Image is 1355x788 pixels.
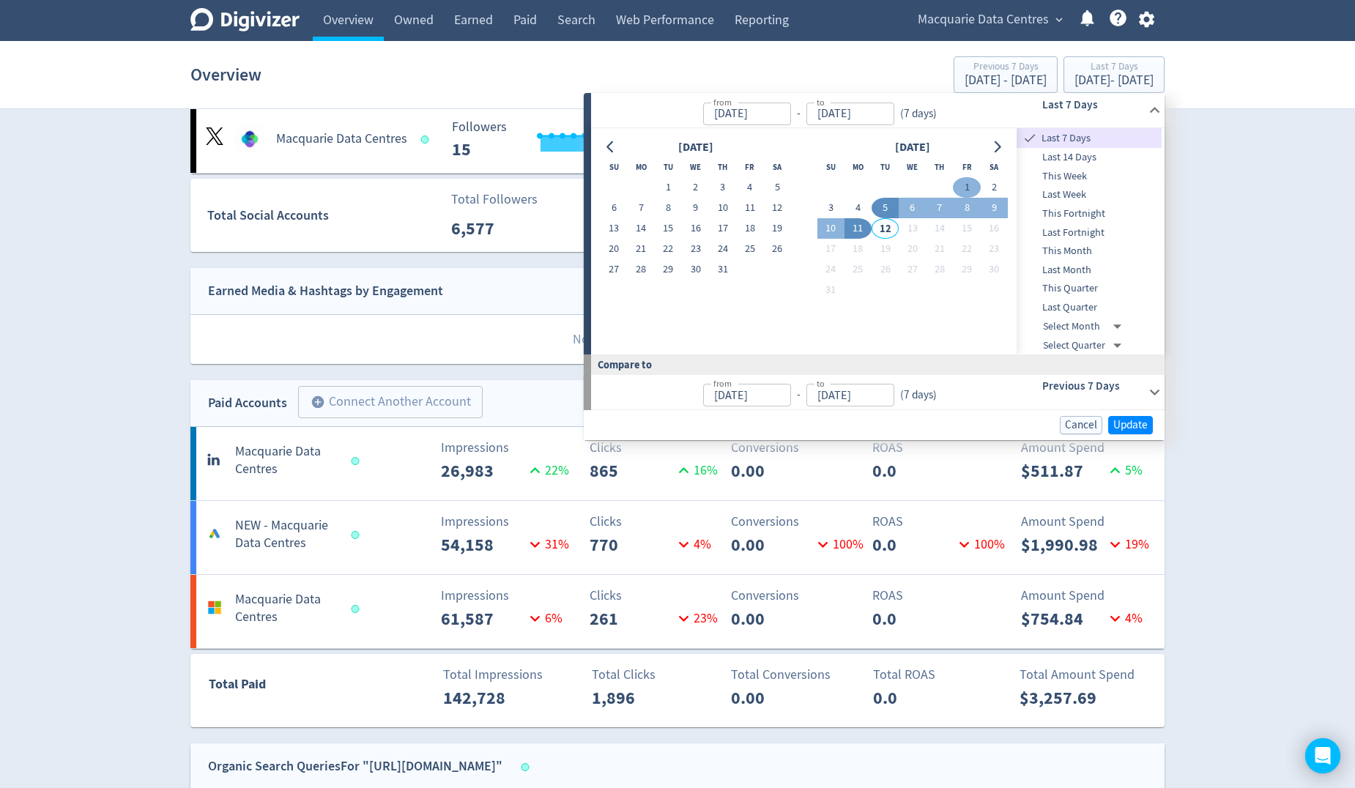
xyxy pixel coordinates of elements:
[844,157,872,177] th: Monday
[1021,438,1154,458] p: Amount Spend
[709,157,736,177] th: Thursday
[817,157,844,177] th: Sunday
[981,218,1008,239] button: 16
[731,458,815,484] p: 0.00
[731,512,864,532] p: Conversions
[655,259,682,280] button: 29
[1105,609,1143,628] p: 4 %
[764,157,791,177] th: Saturday
[590,532,674,558] p: 770
[298,386,483,418] button: Connect Another Account
[872,259,899,280] button: 26
[894,387,937,404] div: ( 7 days )
[926,157,953,177] th: Thursday
[287,388,483,418] a: Connect Another Account
[628,239,655,259] button: 21
[953,177,980,198] button: 1
[1017,204,1162,223] div: This Fortnight
[953,239,980,259] button: 22
[441,606,525,632] p: 61,587
[817,239,844,259] button: 17
[1105,461,1143,480] p: 5 %
[1074,62,1154,74] div: Last 7 Days
[817,280,844,300] button: 31
[764,239,791,259] button: 26
[872,239,899,259] button: 19
[926,259,953,280] button: 28
[655,218,682,239] button: 15
[1017,206,1162,222] span: This Fortnight
[817,198,844,218] button: 3
[1021,512,1154,532] p: Amount Spend
[601,218,628,239] button: 13
[1017,167,1162,186] div: This Week
[190,575,1165,648] a: Macquarie Data CentresImpressions61,5876%Clicks26123%Conversions0.00ROAS0.0Amount Spend$754.844%
[628,157,655,177] th: Monday
[590,606,674,632] p: 261
[311,395,325,409] span: add_circle
[1021,532,1105,558] p: $1,990.98
[1017,280,1162,297] span: This Quarter
[872,532,954,558] p: 0.0
[954,535,1005,554] p: 100 %
[1017,243,1162,259] span: This Month
[713,96,732,108] label: from
[813,535,864,554] p: 100 %
[190,51,261,98] h1: Overview
[1017,187,1162,203] span: Last Week
[1017,225,1162,241] span: Last Fortnight
[894,105,943,122] div: ( 7 days )
[235,443,338,478] h5: Macquarie Data Centres
[913,8,1066,31] button: Macquarie Data Centres
[981,259,1008,280] button: 30
[1021,458,1105,484] p: $511.87
[601,137,622,157] button: Go to previous month
[987,137,1008,157] button: Go to next month
[445,120,664,159] svg: Followers ---
[1017,300,1162,316] span: Last Quarter
[954,56,1058,93] button: Previous 7 Days[DATE] - [DATE]
[899,218,926,239] button: 13
[926,239,953,259] button: 21
[1042,96,1143,114] h6: Last 7 Days
[451,190,538,209] p: Total Followers
[352,605,364,613] span: Data last synced: 11 Aug 2025, 5:01pm (AEST)
[872,218,899,239] button: 12
[844,239,872,259] button: 18
[844,218,872,239] button: 11
[731,606,815,632] p: 0.00
[953,198,980,218] button: 8
[1017,148,1162,167] div: Last 14 Days
[953,218,980,239] button: 15
[872,198,899,218] button: 5
[1017,168,1162,185] span: This Week
[981,198,1008,218] button: 9
[965,62,1047,74] div: Previous 7 Days
[451,215,535,242] p: 6,577
[981,239,1008,259] button: 23
[421,135,434,144] span: Data last synced: 12 Aug 2025, 2:02pm (AEST)
[1017,279,1162,298] div: This Quarter
[736,218,763,239] button: 18
[628,218,655,239] button: 14
[709,259,736,280] button: 31
[953,259,980,280] button: 29
[1017,185,1162,204] div: Last Week
[1043,317,1127,336] div: Select Month
[206,449,223,467] svg: linkedin
[872,157,899,177] th: Tuesday
[682,157,709,177] th: Wednesday
[592,685,676,711] p: 1,896
[791,387,806,404] div: -
[1021,606,1105,632] p: $754.84
[441,532,525,558] p: 54,158
[191,674,353,702] div: Total Paid
[601,239,628,259] button: 20
[872,458,957,484] p: 0.0
[1017,242,1162,261] div: This Month
[590,512,722,532] p: Clicks
[655,177,682,198] button: 1
[899,157,926,177] th: Wednesday
[1039,130,1162,146] span: Last 7 Days
[276,130,407,148] h5: Macquarie Data Centres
